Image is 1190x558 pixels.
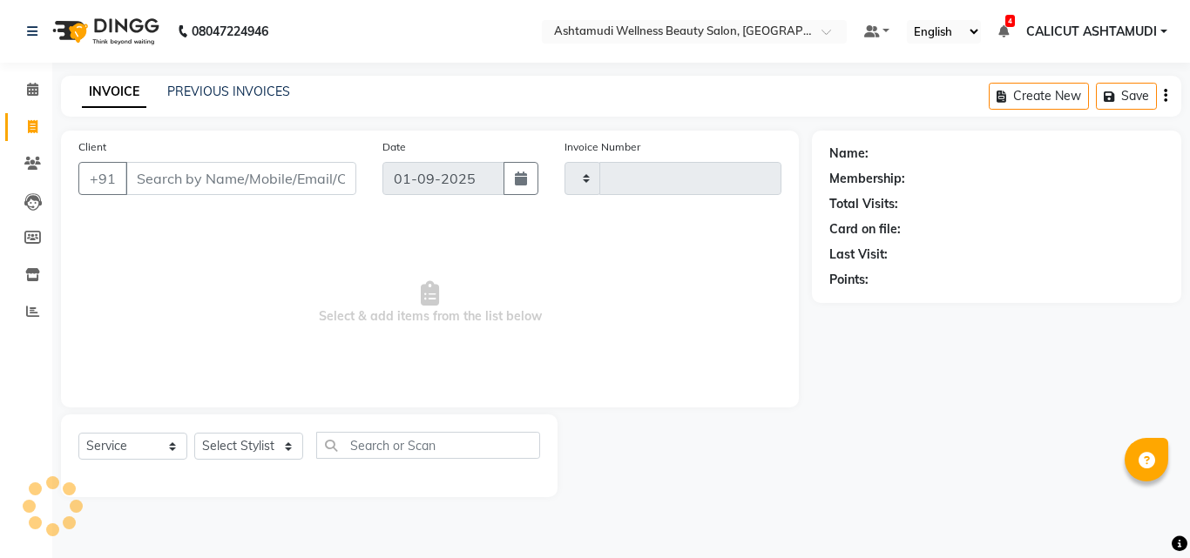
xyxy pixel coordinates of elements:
[989,83,1089,110] button: Create New
[829,220,901,239] div: Card on file:
[78,162,127,195] button: +91
[998,24,1009,39] a: 4
[565,139,640,155] label: Invoice Number
[78,216,781,390] span: Select & add items from the list below
[1026,23,1157,41] span: CALICUT ASHTAMUDI
[829,195,898,213] div: Total Visits:
[44,7,164,56] img: logo
[82,77,146,108] a: INVOICE
[167,84,290,99] a: PREVIOUS INVOICES
[1005,15,1015,27] span: 4
[125,162,356,195] input: Search by Name/Mobile/Email/Code
[316,432,540,459] input: Search or Scan
[192,7,268,56] b: 08047224946
[829,271,869,289] div: Points:
[1096,83,1157,110] button: Save
[78,139,106,155] label: Client
[829,170,905,188] div: Membership:
[382,139,406,155] label: Date
[829,145,869,163] div: Name:
[829,245,888,264] div: Last Visit:
[1117,488,1173,541] iframe: chat widget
